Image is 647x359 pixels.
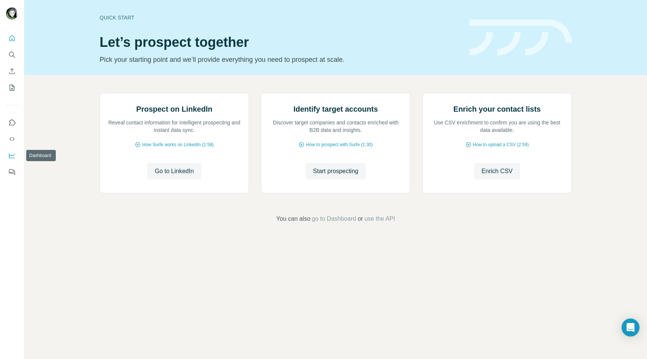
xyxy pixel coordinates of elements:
span: or [358,214,363,223]
button: Dashboard [6,149,18,162]
span: How Surfe works on LinkedIn (1:58) [142,141,214,148]
button: Search [6,48,18,61]
div: Open Intercom Messenger [622,319,640,337]
button: use the API [364,214,395,223]
span: How to prospect with Surfe (1:30) [306,141,373,148]
button: Enrich CSV [6,64,18,78]
h1: Let’s prospect together [100,35,461,50]
img: Avatar [6,7,18,19]
span: Enrich CSV [482,167,513,176]
button: Start prospecting [306,163,366,179]
span: Start prospecting [313,167,358,176]
span: Go to LinkedIn [155,167,194,176]
button: Enrich CSV [474,163,520,179]
button: My lists [6,81,18,94]
p: Discover target companies and contacts enriched with B2B data and insights. [269,119,403,134]
p: Reveal contact information for intelligent prospecting and instant data sync. [107,119,241,134]
p: Use CSV enrichment to confirm you are using the best data available. [430,119,564,134]
button: Use Surfe on LinkedIn [6,116,18,129]
h2: Identify target accounts [294,104,378,114]
button: Use Surfe API [6,132,18,146]
span: How to upload a CSV (2:59) [473,141,529,148]
img: banner [470,19,572,56]
button: Go to LinkedIn [147,163,201,179]
h2: Prospect on LinkedIn [136,104,212,114]
span: You can also [276,214,310,223]
button: Feedback [6,165,18,179]
p: Pick your starting point and we’ll provide everything you need to prospect at scale. [100,54,461,65]
button: go to Dashboard [312,214,356,223]
div: Quick start [100,14,461,21]
button: Quick start [6,31,18,45]
h2: Enrich your contact lists [453,104,541,114]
